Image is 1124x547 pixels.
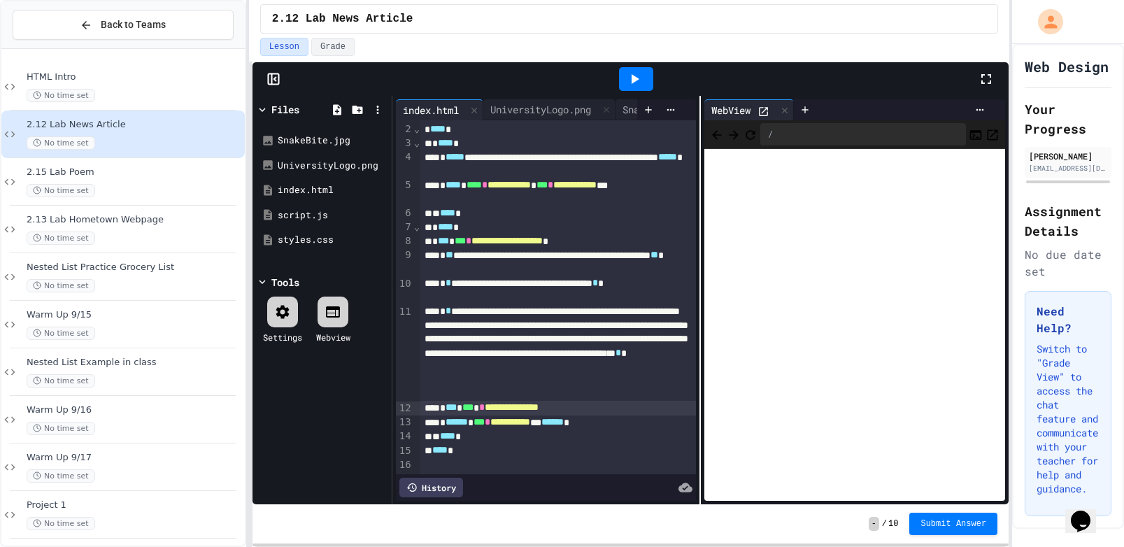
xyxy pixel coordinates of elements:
[396,444,413,458] div: 15
[27,499,242,511] span: Project 1
[760,123,966,145] div: /
[263,331,302,343] div: Settings
[27,89,95,102] span: No time set
[27,262,242,273] span: Nested List Practice Grocery List
[27,119,242,131] span: 2.12 Lab News Article
[27,232,95,245] span: No time set
[909,513,997,535] button: Submit Answer
[27,309,242,321] span: Warm Up 9/15
[744,126,757,143] button: Refresh
[616,102,702,117] div: SnakeBite.jpg
[969,126,983,143] button: Console
[483,102,598,117] div: UniversityLogo.png
[27,184,95,197] span: No time set
[316,331,350,343] div: Webview
[271,275,299,290] div: Tools
[396,402,413,415] div: 12
[710,125,724,143] span: Back
[27,71,242,83] span: HTML Intro
[986,126,999,143] button: Open in new tab
[396,122,413,136] div: 2
[869,517,879,531] span: -
[396,99,483,120] div: index.html
[1029,150,1107,162] div: [PERSON_NAME]
[278,208,387,222] div: script.js
[704,149,1005,502] iframe: Web Preview
[272,10,413,27] span: 2.12 Lab News Article
[396,178,413,206] div: 5
[396,220,413,234] div: 7
[396,458,413,472] div: 16
[27,517,95,530] span: No time set
[1037,303,1100,336] h3: Need Help?
[396,136,413,150] div: 3
[27,452,242,464] span: Warm Up 9/17
[27,422,95,435] span: No time set
[396,415,413,429] div: 13
[27,374,95,388] span: No time set
[399,478,463,497] div: History
[396,248,413,276] div: 9
[1029,163,1107,173] div: [EMAIL_ADDRESS][DOMAIN_NAME]
[260,38,308,56] button: Lesson
[413,123,420,134] span: Fold line
[1023,6,1067,38] div: My Account
[27,166,242,178] span: 2.15 Lab Poem
[396,277,413,305] div: 10
[1065,491,1110,533] iframe: chat widget
[13,10,234,40] button: Back to Teams
[27,469,95,483] span: No time set
[396,234,413,248] div: 8
[27,357,242,369] span: Nested List Example in class
[27,136,95,150] span: No time set
[278,159,387,173] div: UniversityLogo.png
[396,150,413,178] div: 4
[704,103,757,118] div: WebView
[1037,342,1100,496] p: Switch to "Grade View" to access the chat feature and communicate with your teacher for help and ...
[396,103,466,118] div: index.html
[396,429,413,443] div: 14
[882,518,887,530] span: /
[413,221,420,232] span: Fold line
[27,279,95,292] span: No time set
[27,327,95,340] span: No time set
[616,99,720,120] div: SnakeBite.jpg
[888,518,898,530] span: 10
[704,99,794,120] div: WebView
[278,233,387,247] div: styles.css
[1025,57,1109,76] h1: Web Design
[311,38,355,56] button: Grade
[101,17,166,32] span: Back to Teams
[483,99,616,120] div: UniversityLogo.png
[920,518,986,530] span: Submit Answer
[413,137,420,148] span: Fold line
[278,134,387,148] div: SnakeBite.jpg
[1025,99,1111,138] h2: Your Progress
[1025,201,1111,241] h2: Assignment Details
[396,305,413,402] div: 11
[1025,246,1111,280] div: No due date set
[27,404,242,416] span: Warm Up 9/16
[727,125,741,143] span: Forward
[396,206,413,220] div: 6
[27,214,242,226] span: 2.13 Lab Hometown Webpage
[278,183,387,197] div: index.html
[271,102,299,117] div: Files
